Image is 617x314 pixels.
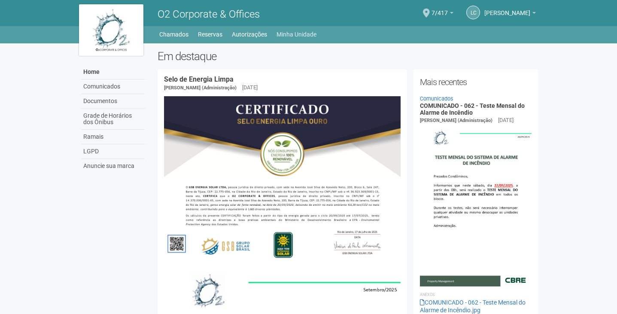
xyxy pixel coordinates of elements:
[420,125,532,286] img: COMUNICADO%20-%20062%20-%20Teste%20Mensal%20do%20Alarme%20de%20Inc%C3%AAndio.jpg
[81,65,145,79] a: Home
[81,144,145,159] a: LGPD
[198,28,222,40] a: Reservas
[466,6,480,19] a: LC
[432,11,453,18] a: 7/417
[81,109,145,130] a: Grade de Horários dos Ônibus
[420,118,492,123] span: [PERSON_NAME] (Administração)
[432,1,448,16] span: 7/417
[81,159,145,173] a: Anuncie sua marca
[81,79,145,94] a: Comunicados
[498,116,514,124] div: [DATE]
[420,95,453,102] a: Comunicados
[81,130,145,144] a: Ramais
[79,4,143,56] img: logo.jpg
[158,8,260,20] span: O2 Corporate & Offices
[420,76,532,88] h2: Mais recentes
[159,28,188,40] a: Chamados
[158,50,538,63] h2: Em destaque
[420,291,532,299] li: Anexos
[81,94,145,109] a: Documentos
[277,28,316,40] a: Minha Unidade
[242,84,258,91] div: [DATE]
[420,102,525,116] a: COMUNICADO - 062 - Teste Mensal do Alarme de Incêndio
[484,1,530,16] span: Luis Carlos Martins
[164,85,237,91] span: [PERSON_NAME] (Administração)
[164,96,401,264] img: COMUNICADO%20-%20054%20-%20Selo%20de%20Energia%20Limpa%20-%20P%C3%A1g.%202.jpg
[420,299,526,314] a: COMUNICADO - 062 - Teste Mensal do Alarme de Incêndio.jpg
[232,28,267,40] a: Autorizações
[484,11,536,18] a: [PERSON_NAME]
[164,75,234,83] a: Selo de Energia Limpa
